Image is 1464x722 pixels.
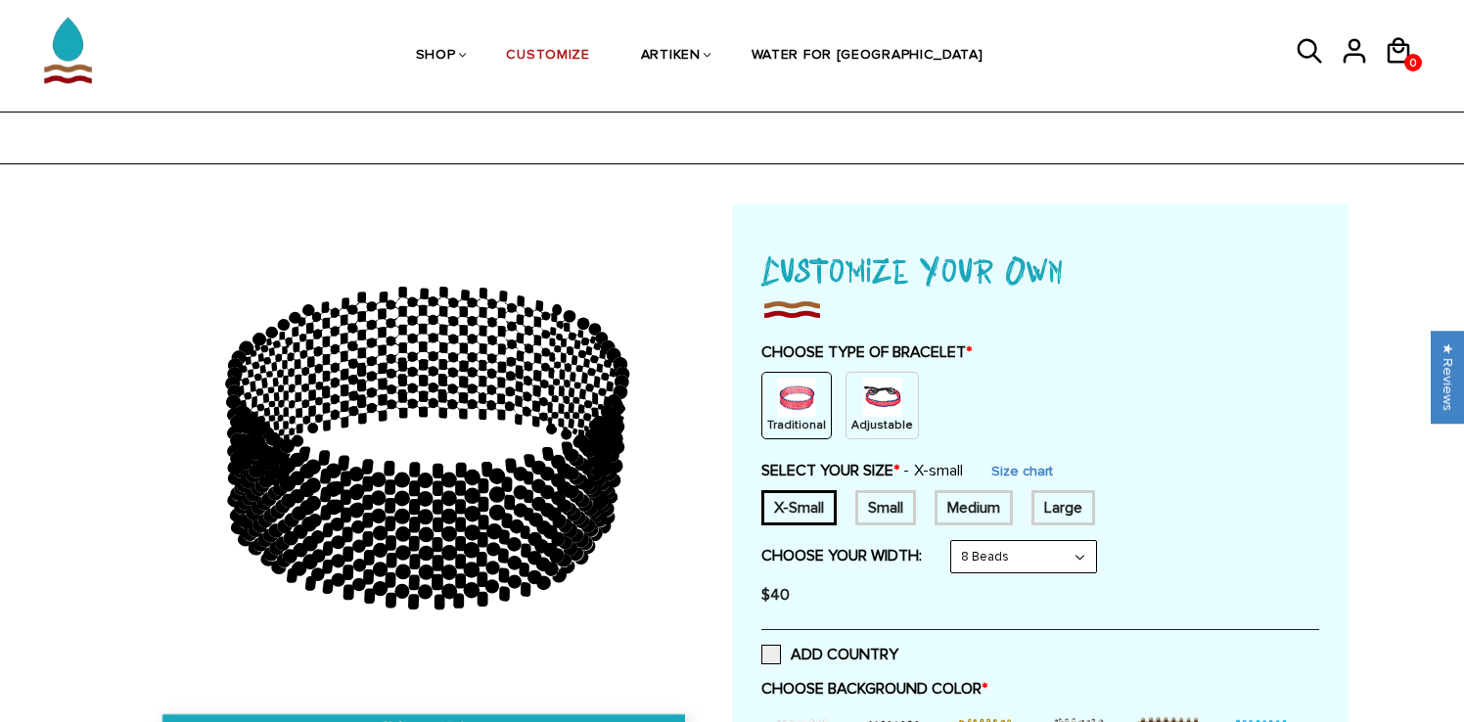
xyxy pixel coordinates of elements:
[506,6,589,107] a: CUSTOMIZE
[863,378,902,417] img: string.PNG
[641,6,701,107] a: ARTIKEN
[1404,54,1422,71] a: 0
[777,378,816,417] img: non-string.png
[752,6,984,107] a: WATER FOR [GEOGRAPHIC_DATA]
[761,461,963,480] label: SELECT YOUR SIZE
[761,243,1319,295] h1: Customize Your Own
[1031,490,1095,525] div: 8 inches
[767,417,826,433] p: Traditional
[846,372,919,439] div: String
[761,585,790,605] span: $40
[761,342,1319,362] label: CHOOSE TYPE OF BRACELET
[851,417,913,433] p: Adjustable
[761,679,1319,699] label: CHOOSE BACKGROUND COLOR
[991,463,1053,479] a: Size chart
[761,372,832,439] div: Non String
[855,490,916,525] div: 7 inches
[935,490,1013,525] div: 7.5 inches
[1404,51,1422,75] span: 0
[761,490,837,525] div: 6 inches
[416,6,456,107] a: SHOP
[761,295,822,323] img: imgboder_100x.png
[761,546,922,565] label: CHOOSE YOUR WIDTH:
[1431,331,1464,424] div: Click to open Judge.me floating reviews tab
[761,645,898,664] label: ADD COUNTRY
[903,461,963,480] span: X-small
